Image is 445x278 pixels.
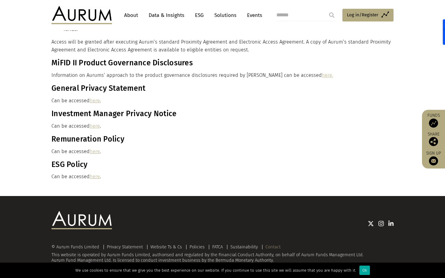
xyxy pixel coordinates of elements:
a: here. [322,72,333,78]
p: Can be accessed . [51,148,392,155]
h3: Investment Manager Privacy Notice [51,109,392,118]
a: Website Ts & Cs [150,244,182,250]
img: Access Funds [429,119,438,128]
a: here [90,149,100,154]
img: Share this post [429,137,438,146]
a: Solutions [211,10,239,21]
a: Sign up [425,151,442,165]
img: Twitter icon [368,221,374,227]
a: Log in/Register [342,9,394,21]
a: here [90,174,100,179]
a: Sustainability [230,244,258,250]
a: FATCA [212,244,223,250]
img: Instagram icon [378,221,384,227]
div: Share [425,132,442,146]
img: Linkedin icon [388,221,394,227]
h3: MiFID II Product Governance Disclosures [51,58,392,67]
a: here [90,98,100,103]
h3: General Privacy Statement [51,84,392,93]
a: ESG [192,10,207,21]
p: Information on Aurums’ approach to the product governance disclosures required by [PERSON_NAME] c... [51,71,392,79]
div: © Aurum Funds Limited [51,245,102,249]
a: Events [244,10,262,21]
h3: ESG Policy [51,160,392,169]
img: Aurum Logo [51,211,112,229]
a: Policies [190,244,205,250]
p: Can be accessed . [51,97,392,105]
img: Sign up to our newsletter [429,156,438,165]
a: here [90,123,100,129]
img: Aurum [51,6,112,24]
a: Contact [265,244,281,250]
a: Privacy Statement [107,244,143,250]
div: This website is operated by Aurum Funds Limited, authorised and regulated by the Financial Conduc... [51,244,394,263]
h3: Remuneration Policy [51,135,392,144]
div: Ok [359,266,370,275]
input: Submit [326,9,338,21]
a: About [121,10,141,21]
p: Can be accessed . [51,173,392,181]
p: Can be accessed . [51,122,392,130]
p: Access will be granted after executing Aurum’s standard Proximity Agreement and Electronic Access... [51,38,392,54]
a: Data & Insights [146,10,187,21]
a: Funds [425,113,442,128]
span: Log in/Register [347,11,378,18]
